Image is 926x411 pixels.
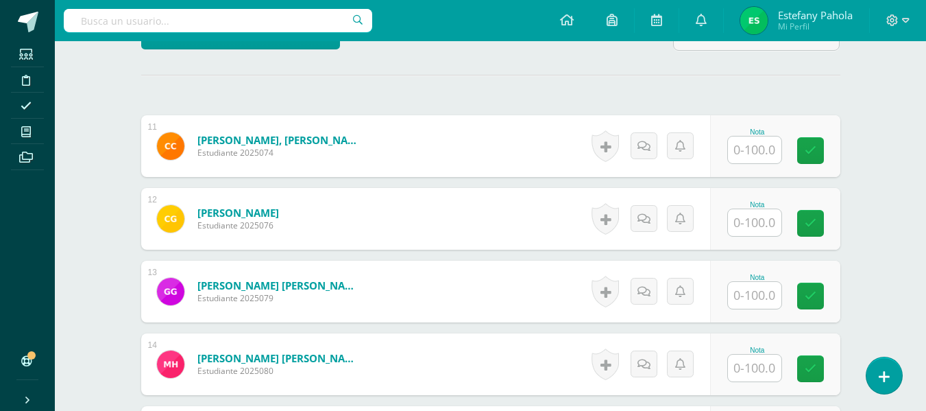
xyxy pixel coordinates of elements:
a: [PERSON_NAME], [PERSON_NAME] [197,133,362,147]
input: Busca un usuario... [64,9,372,32]
a: [PERSON_NAME] [PERSON_NAME] [197,351,362,365]
div: Nota [727,201,788,209]
span: Estudiante 2025076 [197,220,279,231]
span: Estudiante 2025079 [197,292,362,304]
img: 27cc21fd1fb0b832f96b2d344f7df071.png [157,351,184,378]
div: Nota [727,347,788,354]
img: 7618533d5882f3550b112057c8a693e7.png [740,7,768,34]
img: 1a0dcee19ef4784064e0f01f358a8070.png [157,278,184,305]
span: Estudiante 2025080 [197,365,362,377]
img: a5fd2bdb06ef621eabaf449d176561a0.png [157,205,184,233]
div: Nota [727,274,788,281]
span: Mi Perfil [778,21,853,32]
div: Nota [727,128,788,136]
input: 0-100.0 [728,282,781,309]
span: Estefany Pahola [778,8,853,22]
span: Estudiante 2025074 [197,147,362,158]
input: 0-100.0 [728,355,781,381]
a: [PERSON_NAME] [197,206,279,220]
img: 956b4ace6a2d1fb460d2f1fa3306dc5e.png [157,132,184,160]
input: 0-100.0 [728,209,781,236]
a: [PERSON_NAME] [PERSON_NAME] [197,279,362,292]
input: 0-100.0 [728,137,781,163]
